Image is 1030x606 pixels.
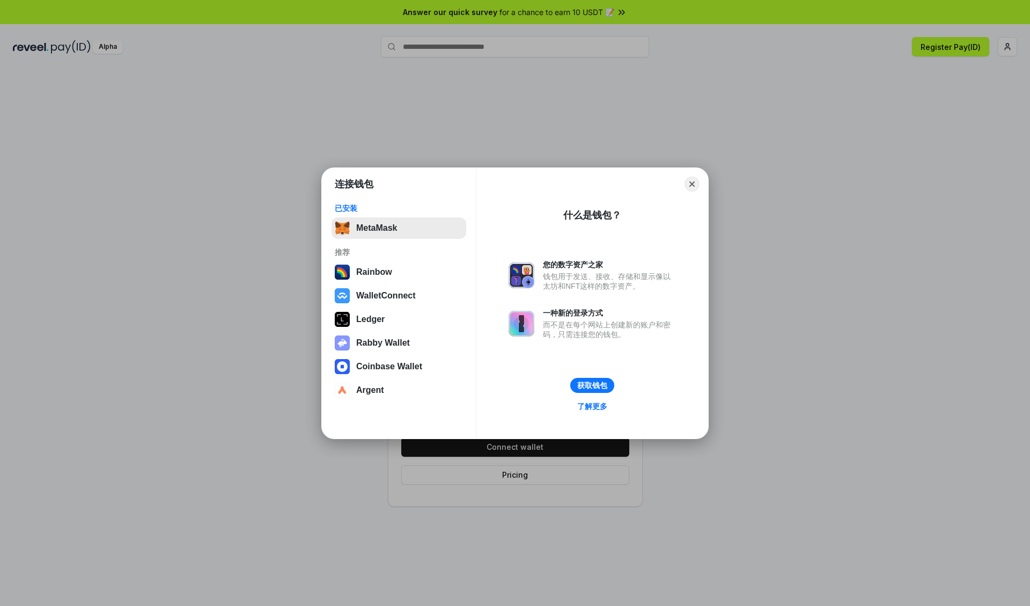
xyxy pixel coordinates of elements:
[356,315,385,324] div: Ledger
[543,260,676,269] div: 您的数字资产之家
[332,285,466,306] button: WalletConnect
[335,221,350,236] img: svg+xml,%3Csvg%20fill%3D%22none%22%20height%3D%2233%22%20viewBox%3D%220%200%2035%2033%22%20width%...
[335,178,373,191] h1: 连接钱包
[335,359,350,374] img: svg+xml,%3Csvg%20width%3D%2228%22%20height%3D%2228%22%20viewBox%3D%220%200%2028%2028%22%20fill%3D...
[577,381,607,390] div: 获取钱包
[335,288,350,303] img: svg+xml,%3Csvg%20width%3D%2228%22%20height%3D%2228%22%20viewBox%3D%220%200%2028%2028%22%20fill%3D...
[332,309,466,330] button: Ledger
[335,247,463,257] div: 推荐
[335,203,463,213] div: 已安装
[543,320,676,339] div: 而不是在每个网站上创建新的账户和密码，只需连接您的钱包。
[570,378,614,393] button: 获取钱包
[571,399,614,413] a: 了解更多
[356,291,416,301] div: WalletConnect
[356,385,384,395] div: Argent
[332,261,466,283] button: Rainbow
[332,356,466,377] button: Coinbase Wallet
[577,401,607,411] div: 了解更多
[332,332,466,354] button: Rabby Wallet
[332,217,466,239] button: MetaMask
[356,338,410,348] div: Rabby Wallet
[335,312,350,327] img: svg+xml,%3Csvg%20xmlns%3D%22http%3A%2F%2Fwww.w3.org%2F2000%2Fsvg%22%20width%3D%2228%22%20height%3...
[543,272,676,291] div: 钱包用于发送、接收、存储和显示像以太坊和NFT这样的数字资产。
[335,335,350,351] img: svg+xml,%3Csvg%20xmlns%3D%22http%3A%2F%2Fwww.w3.org%2F2000%2Fsvg%22%20fill%3D%22none%22%20viewBox...
[335,383,350,398] img: svg+xml,%3Csvg%20width%3D%2228%22%20height%3D%2228%22%20viewBox%3D%220%200%2028%2028%22%20fill%3D...
[356,362,422,371] div: Coinbase Wallet
[356,223,397,233] div: MetaMask
[563,209,621,222] div: 什么是钱包？
[332,379,466,401] button: Argent
[356,267,392,277] div: Rainbow
[685,177,700,192] button: Close
[335,265,350,280] img: svg+xml,%3Csvg%20width%3D%22120%22%20height%3D%22120%22%20viewBox%3D%220%200%20120%20120%22%20fil...
[543,308,676,318] div: 一种新的登录方式
[509,262,534,288] img: svg+xml,%3Csvg%20xmlns%3D%22http%3A%2F%2Fwww.w3.org%2F2000%2Fsvg%22%20fill%3D%22none%22%20viewBox...
[509,311,534,337] img: svg+xml,%3Csvg%20xmlns%3D%22http%3A%2F%2Fwww.w3.org%2F2000%2Fsvg%22%20fill%3D%22none%22%20viewBox...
